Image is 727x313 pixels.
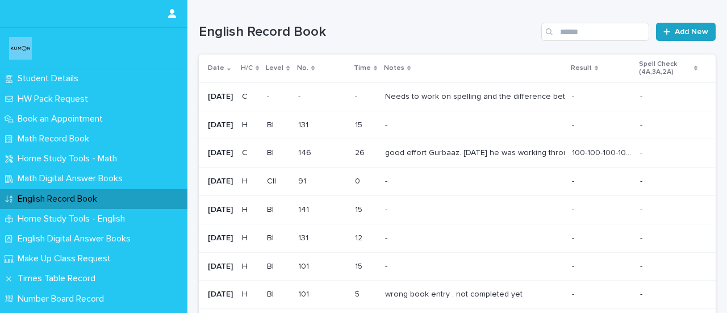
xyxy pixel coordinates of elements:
p: Result [571,62,592,74]
a: Add New [656,23,716,41]
p: Number Board Record [13,294,113,304]
p: 12 [355,231,365,243]
p: - [640,90,645,102]
p: BI [267,148,289,158]
p: - [640,203,645,215]
div: Needs to work on spelling and the difference between plural and singular nouns [385,92,563,102]
p: 26 [355,146,367,158]
p: 15 [355,118,365,130]
p: 15 [355,203,365,215]
p: - [572,118,576,130]
tr: [DATE]HBI131131 1212 - -- -- [199,224,716,252]
p: 101 [298,260,311,272]
p: H [242,262,258,272]
p: 0 [355,174,362,186]
p: H [242,205,258,215]
img: o6XkwfS7S2qhyeB9lxyF [9,37,32,60]
p: - [572,174,576,186]
p: - [355,90,360,102]
p: [DATE] [208,262,233,272]
p: H/C [241,62,253,74]
p: Home Study Tools - English [13,214,134,224]
p: BI [267,120,289,130]
p: - [640,118,645,130]
p: - [572,90,576,102]
p: BI [267,262,289,272]
tr: [DATE]CBI146146 2626 good effort Gurbaaz. [DATE] he was working through his English rather slowly... [199,139,716,168]
p: [DATE] [208,290,233,299]
p: Times Table Record [13,273,105,284]
p: 100-100-100-100-100 [572,146,634,158]
p: BI [267,290,289,299]
p: No. [297,62,308,74]
p: [DATE] [208,148,233,158]
p: BI [267,205,289,215]
p: HW Pack Request [13,94,97,105]
span: Add New [675,28,708,36]
p: Math Digital Answer Books [13,173,132,184]
p: H [242,233,258,243]
tr: [DATE]HBI131131 1515 - -- -- [199,111,716,139]
p: - [640,231,645,243]
p: 131 [298,231,311,243]
p: Level [266,62,283,74]
div: - [385,233,387,243]
p: BI [267,233,289,243]
p: [DATE] [208,205,233,215]
p: 101 [298,287,311,299]
p: Notes [384,62,404,74]
p: - [267,92,289,102]
p: H [242,120,258,130]
tr: [DATE]HCII9191 00 - -- -- [199,168,716,196]
p: Spell Check (4A,3A,2A) [639,58,691,79]
p: 146 [298,146,314,158]
p: English Record Book [13,194,106,205]
p: [DATE] [208,92,233,102]
p: H [242,290,258,299]
p: - [640,174,645,186]
p: Time [354,62,371,74]
p: 131 [298,118,311,130]
div: - [385,262,387,272]
p: - [640,260,645,272]
div: - [385,205,387,215]
p: Book an Appointment [13,114,112,124]
p: - [298,90,303,102]
p: 15 [355,260,365,272]
p: - [640,146,645,158]
p: Math Record Book [13,133,98,144]
p: - [572,203,576,215]
div: good effort Gurbaaz. [DATE] he was working through his English rather slowly and was not fully ap... [385,148,563,158]
p: - [640,287,645,299]
p: Student Details [13,73,87,84]
tr: [DATE]HBI101101 1515 - -- -- [199,252,716,281]
p: H [242,177,258,186]
p: C [242,92,258,102]
p: - [572,231,576,243]
input: Search [541,23,649,41]
p: - [572,287,576,299]
p: 5 [355,287,362,299]
p: Date [208,62,224,74]
p: Home Study Tools - Math [13,153,126,164]
h1: English Record Book [199,24,537,40]
p: CII [267,177,289,186]
p: - [572,260,576,272]
p: [DATE] [208,233,233,243]
tr: [DATE]C--- -- Needs to work on spelling and the difference between plural and singular nouns -- -- [199,82,716,111]
p: [DATE] [208,177,233,186]
p: C [242,148,258,158]
p: [DATE] [208,120,233,130]
div: - [385,177,387,186]
p: Make Up Class Request [13,253,120,264]
tr: [DATE]HBI101101 55 wrong book entry . not completed yet -- -- [199,281,716,309]
p: English Digital Answer Books [13,233,140,244]
div: - [385,120,387,130]
p: 141 [298,203,311,215]
div: wrong book entry . not completed yet [385,290,523,299]
tr: [DATE]HBI141141 1515 - -- -- [199,195,716,224]
p: 91 [298,174,308,186]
